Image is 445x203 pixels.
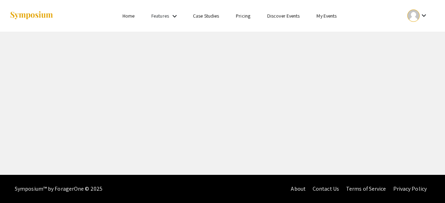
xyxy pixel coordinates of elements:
[151,13,169,19] a: Features
[193,13,219,19] a: Case Studies
[393,185,427,192] a: Privacy Policy
[10,11,54,20] img: Symposium by ForagerOne
[170,12,179,20] mat-icon: Expand Features list
[400,8,435,24] button: Expand account dropdown
[15,175,102,203] div: Symposium™ by ForagerOne © 2025
[291,185,306,192] a: About
[316,13,337,19] a: My Events
[346,185,386,192] a: Terms of Service
[236,13,250,19] a: Pricing
[123,13,134,19] a: Home
[420,11,428,20] mat-icon: Expand account dropdown
[313,185,339,192] a: Contact Us
[267,13,300,19] a: Discover Events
